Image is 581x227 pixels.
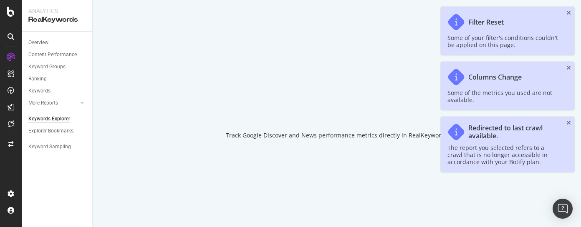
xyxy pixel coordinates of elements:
[566,65,571,71] div: close toast
[28,62,66,71] div: Keyword Groups
[28,15,86,25] div: RealKeywords
[468,18,504,26] div: Filter Reset
[28,115,86,123] a: Keywords Explorer
[468,73,522,81] div: Columns Change
[307,88,367,118] div: animation
[447,89,559,103] div: Some of the metrics you used are not available.
[28,7,86,15] div: Analytics
[28,75,47,83] div: Ranking
[28,38,48,47] div: Overview
[468,124,559,140] div: Redirected to last crawl available.
[28,142,71,151] div: Keyword Sampling
[28,127,86,135] a: Explorer Bookmarks
[566,10,571,16] div: close toast
[28,50,77,59] div: Content Performance
[28,50,86,59] a: Content Performance
[28,75,86,83] a: Ranking
[28,142,86,151] a: Keyword Sampling
[28,99,58,107] div: More Reports
[226,131,448,140] div: Track Google Discover and News performance metrics directly in RealKeywords
[447,34,559,48] div: Some of your filter's conditions couldn't be applied on this page.
[28,38,86,47] a: Overview
[553,199,573,219] div: Open Intercom Messenger
[566,120,571,126] div: close toast
[28,87,86,95] a: Keywords
[28,62,86,71] a: Keyword Groups
[447,144,559,165] div: The report you selected refers to a crawl that is no longer accessible in accordance with your Bo...
[28,99,78,107] a: More Reports
[28,127,73,135] div: Explorer Bookmarks
[28,87,51,95] div: Keywords
[28,115,70,123] div: Keywords Explorer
